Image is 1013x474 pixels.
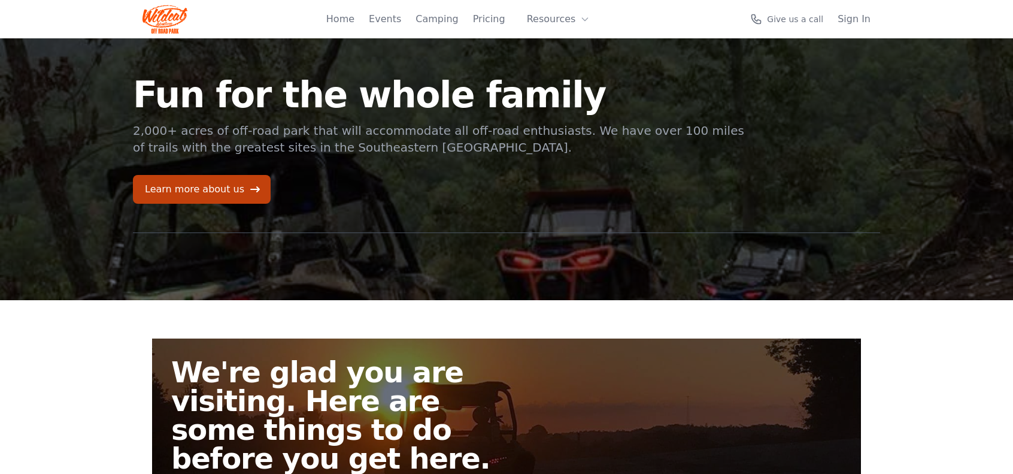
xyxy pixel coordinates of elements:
[473,12,505,26] a: Pricing
[838,12,871,26] a: Sign In
[171,358,516,473] h2: We're glad you are visiting. Here are some things to do before you get here.
[415,12,458,26] a: Camping
[767,13,823,25] span: Give us a call
[142,5,187,34] img: Wildcat Logo
[133,77,746,113] h1: Fun for the whole family
[133,122,746,156] p: 2,000+ acres of off-road park that will accommodate all off-road enthusiasts. We have over 100 mi...
[133,175,271,204] a: Learn more about us
[520,7,598,31] button: Resources
[750,13,823,25] a: Give us a call
[369,12,401,26] a: Events
[326,12,354,26] a: Home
